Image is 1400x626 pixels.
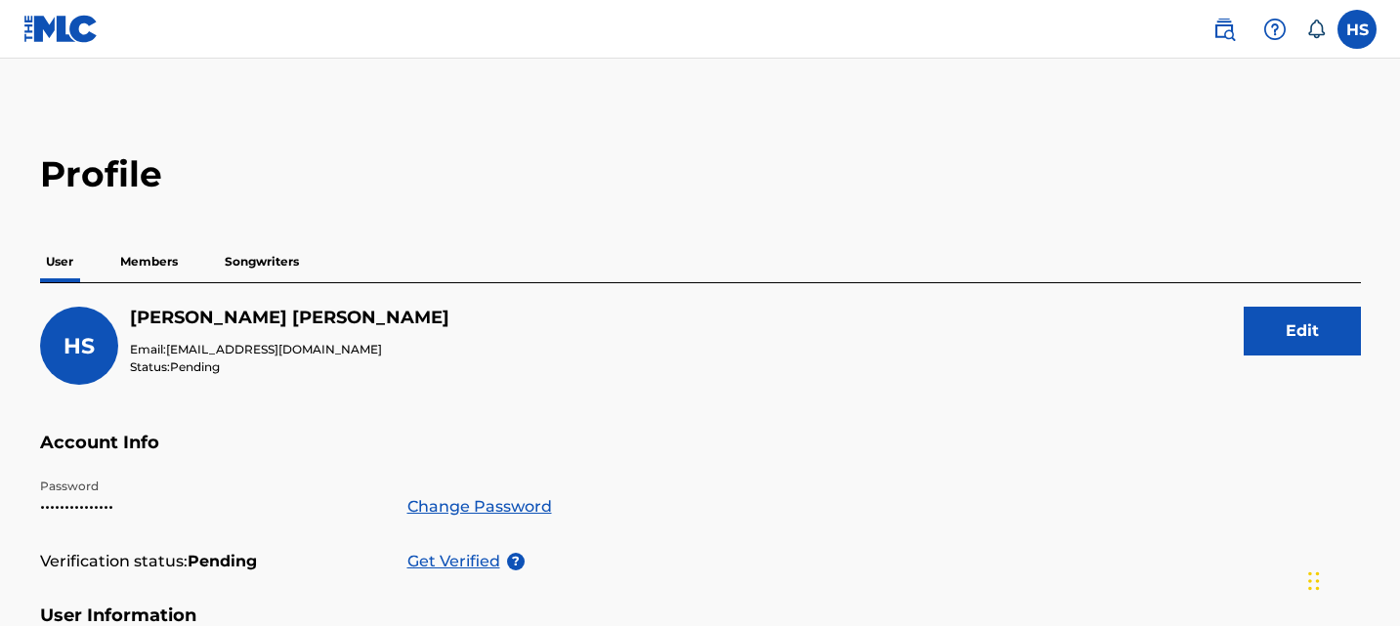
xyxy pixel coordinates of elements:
[1306,20,1326,39] div: Notifications
[170,359,220,374] span: Pending
[40,241,79,282] p: User
[40,152,1361,196] h2: Profile
[407,495,552,519] a: Change Password
[507,553,525,570] span: ?
[1255,10,1294,49] div: Help
[407,550,507,573] p: Get Verified
[130,307,449,329] h5: HARPREET SINGH
[130,358,449,376] p: Status:
[40,432,1361,478] h5: Account Info
[114,241,184,282] p: Members
[1308,552,1320,610] div: Drag
[1263,18,1287,41] img: help
[40,550,188,573] p: Verification status:
[23,15,99,43] img: MLC Logo
[1212,18,1236,41] img: search
[219,241,305,282] p: Songwriters
[188,550,257,573] strong: Pending
[40,478,384,495] p: Password
[1337,10,1377,49] div: User Menu
[1302,532,1400,626] iframe: Chat Widget
[64,333,95,359] span: HS
[1205,10,1244,49] a: Public Search
[130,341,449,358] p: Email:
[1244,307,1361,355] button: Edit
[40,495,384,519] p: •••••••••••••••
[166,342,382,356] span: [EMAIL_ADDRESS][DOMAIN_NAME]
